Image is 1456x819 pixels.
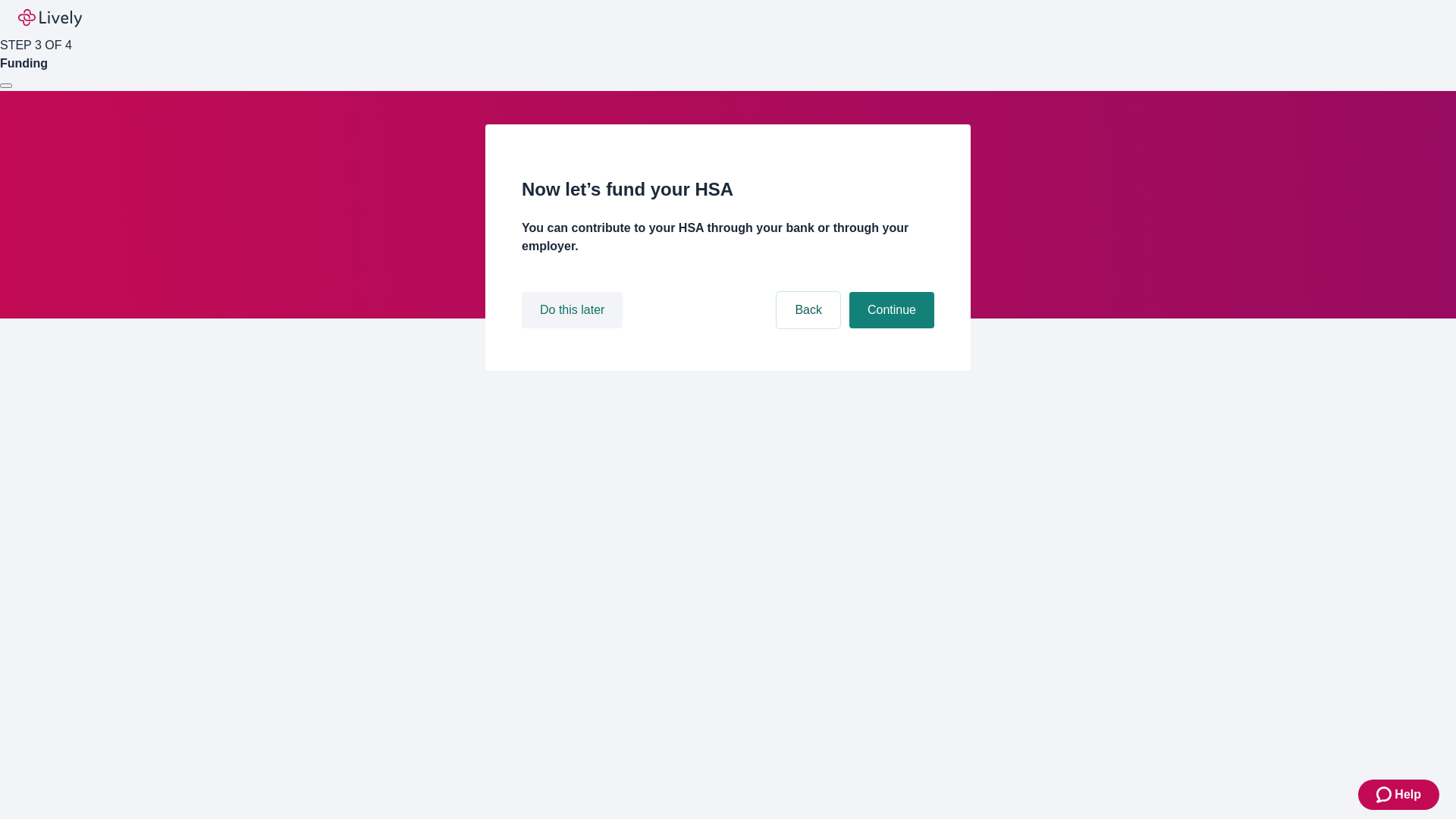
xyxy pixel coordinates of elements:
[18,9,82,27] img: Lively
[1395,786,1421,804] span: Help
[849,292,934,328] button: Continue
[522,219,934,256] h4: You can contribute to your HSA through your bank or through your employer.
[522,176,934,203] h2: Now let’s fund your HSA
[1358,780,1439,810] button: Zendesk support iconHelp
[1376,786,1395,804] svg: Zendesk support icon
[522,292,623,328] button: Do this later
[777,292,840,328] button: Back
